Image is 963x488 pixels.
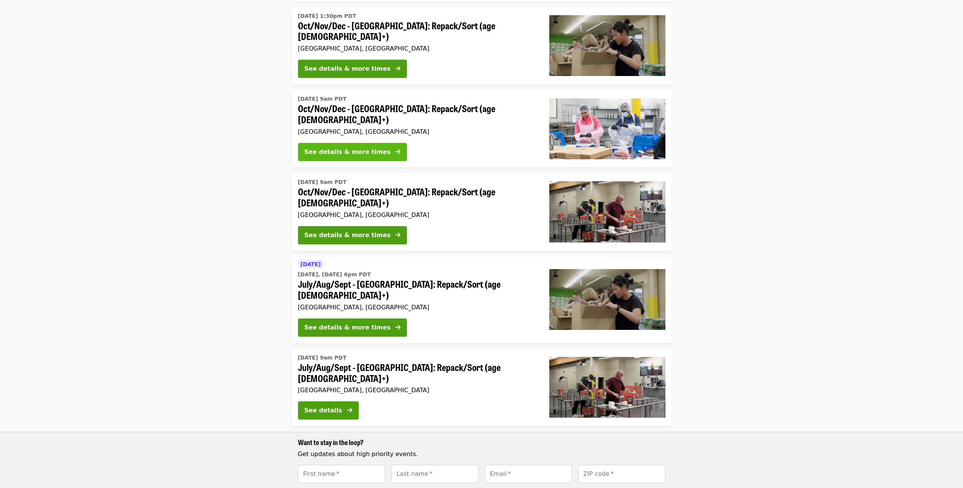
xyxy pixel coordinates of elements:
[298,95,347,103] time: [DATE] 9am PDT
[298,354,347,362] time: [DATE] 9am PDT
[298,211,537,219] div: [GEOGRAPHIC_DATA], [GEOGRAPHIC_DATA]
[298,304,537,311] div: [GEOGRAPHIC_DATA], [GEOGRAPHIC_DATA]
[292,7,671,84] a: See details for "Oct/Nov/Dec - Portland: Repack/Sort (age 8+)"
[549,269,665,330] img: July/Aug/Sept - Portland: Repack/Sort (age 8+) organized by Oregon Food Bank
[298,362,537,384] span: July/Aug/Sept - [GEOGRAPHIC_DATA]: Repack/Sort (age [DEMOGRAPHIC_DATA]+)
[298,60,407,78] button: See details & more times
[298,103,537,125] span: Oct/Nov/Dec - [GEOGRAPHIC_DATA]: Repack/Sort (age [DEMOGRAPHIC_DATA]+)
[485,465,572,483] input: [object Object]
[292,257,671,343] a: See details for "July/Aug/Sept - Portland: Repack/Sort (age 8+)"
[578,465,665,483] input: [object Object]
[391,465,479,483] input: [object Object]
[301,261,321,267] span: [DATE]
[298,12,356,20] time: [DATE] 1:30pm PDT
[304,231,391,240] div: See details & more times
[304,323,391,332] div: See details & more times
[298,143,407,161] button: See details & more times
[298,279,537,301] span: July/Aug/Sept - [GEOGRAPHIC_DATA]: Repack/Sort (age [DEMOGRAPHIC_DATA]+)
[298,437,364,447] span: Want to stay in the loop?
[298,178,347,186] time: [DATE] 9am PDT
[304,64,391,73] div: See details & more times
[298,465,385,483] input: [object Object]
[549,357,665,418] img: July/Aug/Sept - Portland: Repack/Sort (age 16+) organized by Oregon Food Bank
[395,324,400,331] i: arrow-right icon
[395,65,400,72] i: arrow-right icon
[304,406,342,415] div: See details
[395,231,400,239] i: arrow-right icon
[304,147,391,157] div: See details & more times
[298,387,537,394] div: [GEOGRAPHIC_DATA], [GEOGRAPHIC_DATA]
[549,181,665,242] img: Oct/Nov/Dec - Portland: Repack/Sort (age 16+) organized by Oregon Food Bank
[298,271,371,279] time: [DATE], [DATE] 6pm PDT
[298,318,407,337] button: See details & more times
[298,186,537,208] span: Oct/Nov/Dec - [GEOGRAPHIC_DATA]: Repack/Sort (age [DEMOGRAPHIC_DATA]+)
[347,407,352,414] i: arrow-right icon
[298,45,537,52] div: [GEOGRAPHIC_DATA], [GEOGRAPHIC_DATA]
[298,128,537,135] div: [GEOGRAPHIC_DATA], [GEOGRAPHIC_DATA]
[292,349,671,426] a: See details for "July/Aug/Sept - Portland: Repack/Sort (age 16+)"
[292,90,671,167] a: See details for "Oct/Nov/Dec - Beaverton: Repack/Sort (age 10+)"
[298,20,537,42] span: Oct/Nov/Dec - [GEOGRAPHIC_DATA]: Repack/Sort (age [DEMOGRAPHIC_DATA]+)
[549,15,665,76] img: Oct/Nov/Dec - Portland: Repack/Sort (age 8+) organized by Oregon Food Bank
[298,450,418,458] span: Get updates about high priority events.
[298,401,359,420] button: See details
[292,173,671,250] a: See details for "Oct/Nov/Dec - Portland: Repack/Sort (age 16+)"
[298,226,407,244] button: See details & more times
[549,98,665,159] img: Oct/Nov/Dec - Beaverton: Repack/Sort (age 10+) organized by Oregon Food Bank
[395,148,400,155] i: arrow-right icon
